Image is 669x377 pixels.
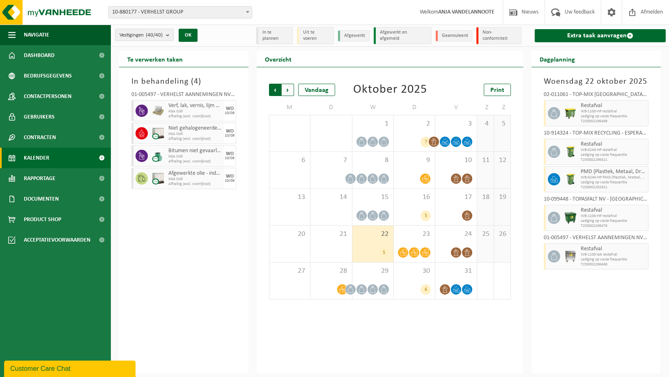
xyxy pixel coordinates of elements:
span: Lediging op vaste frequentie [581,114,646,119]
li: Afgewerkt en afgemeld [374,27,432,44]
span: 31 [439,267,472,276]
span: 12 [498,156,506,165]
td: Z [477,100,494,115]
td: V [435,100,477,115]
span: Restafval [581,141,646,148]
img: PB-IC-CU [152,127,164,139]
img: WB-0240-HPE-GN-50 [564,146,577,158]
span: WB-1100-HP restafval [581,214,646,219]
div: WO [226,106,234,111]
span: Afgewerkte olie - industrie in [GEOGRAPHIC_DATA] [168,170,222,177]
li: Geannuleerd [436,30,472,41]
span: 30 [398,267,431,276]
span: WB-0240-HP PMD (Plastiek, Metaal, Drankkartons) (bedrijven) [581,175,646,180]
span: WB-1100-HP restafval [581,109,646,114]
span: Rapportage [24,168,55,189]
img: WB-1100-HPE-GN-01 [564,212,577,224]
span: 18 [481,193,490,202]
div: 6 [421,284,431,295]
div: Vandaag [298,84,335,96]
span: WB-0240-HP restafval [581,148,646,153]
span: Print [490,87,504,94]
span: Contactpersonen [24,86,71,107]
td: M [269,100,310,115]
div: 02-011061 - TOP-MIX [GEOGRAPHIC_DATA] - [GEOGRAPHIC_DATA] [544,92,648,100]
span: 11 [481,156,490,165]
span: 1 [356,119,389,128]
span: KGA Colli [168,177,222,182]
span: 21 [315,230,347,239]
img: LP-PA-00000-WDN-11 [152,105,164,117]
span: 7 [315,156,347,165]
span: 2 [398,119,431,128]
span: 24 [439,230,472,239]
span: 19 [498,193,506,202]
span: 29 [356,267,389,276]
img: PB-OT-0200-CU [152,150,164,162]
span: 13 [274,193,306,202]
span: KGA Colli [168,154,222,159]
count: (40/40) [146,32,163,38]
span: 9 [398,156,431,165]
a: Print [484,84,511,96]
span: KGA Colli [168,132,222,137]
span: Vorige [269,84,281,96]
td: Z [494,100,511,115]
span: Restafval [581,246,646,252]
span: KGA Colli [168,109,222,114]
h3: Woensdag 22 oktober 2025 [544,75,648,88]
span: Contracten [24,127,56,148]
span: Kalender [24,148,49,168]
span: 16 [398,193,431,202]
h2: Overzicht [257,51,300,67]
span: Lediging op vaste frequentie [581,257,646,262]
span: Bitumen niet gevaarlijk in 200lt-vat [168,148,222,154]
span: 10-880177 - VERHELST GROUP [108,6,252,18]
span: 28 [315,267,347,276]
span: Volgende [282,84,294,96]
span: 20 [274,230,306,239]
span: 23 [398,230,431,239]
span: 6 [274,156,306,165]
span: Afhaling (excl. voorrijkost) [168,159,222,164]
td: D [310,100,352,115]
span: Bedrijfsgegevens [24,66,72,86]
button: Vestigingen(40/40) [115,29,174,41]
span: 25 [481,230,490,239]
span: Verf, lak, vernis, lijm en inkt, industrieel in kleinverpakking [168,103,222,109]
div: 7 [421,137,431,147]
span: T250002296468 [581,262,646,267]
li: In te plannen [256,27,293,44]
span: T250002292921 [581,185,646,190]
div: 10/09 [225,134,234,138]
span: T250002296521 [581,158,646,162]
div: 10-099448 - TOPASFALT NV - [GEOGRAPHIC_DATA] [544,196,648,205]
div: 10/09 [225,156,234,160]
span: Niet gehalogeneerde solventen - hoogcalorisch in IBC [168,125,222,132]
button: OK [179,29,198,42]
span: Afhaling (excl. voorrijkost) [168,137,222,142]
li: Uit te voeren [297,27,334,44]
span: 5 [498,119,506,128]
span: Product Shop [24,209,61,230]
div: WO [226,129,234,134]
div: WO [226,151,234,156]
span: 10 [439,156,472,165]
span: T250002296499 [581,119,646,124]
div: Oktober 2025 [353,84,427,96]
span: 15 [356,193,389,202]
span: 27 [274,267,306,276]
h3: In behandeling ( ) [131,75,236,88]
a: Extra taak aanvragen [535,29,666,42]
span: 4 [481,119,490,128]
span: Acceptatievoorwaarden [24,230,90,250]
span: Afhaling (excl. voorrijkost) [168,114,222,119]
div: WO [226,174,234,179]
span: Dashboard [24,45,55,66]
strong: ANJA VANDELANNOOTE [438,9,494,15]
div: 01-005497 - VERHELST AANNEMINGEN NV - [GEOGRAPHIC_DATA] [544,235,648,243]
span: Gebruikers [24,107,55,127]
td: W [352,100,394,115]
div: 5 [379,247,389,258]
span: Restafval [581,103,646,109]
